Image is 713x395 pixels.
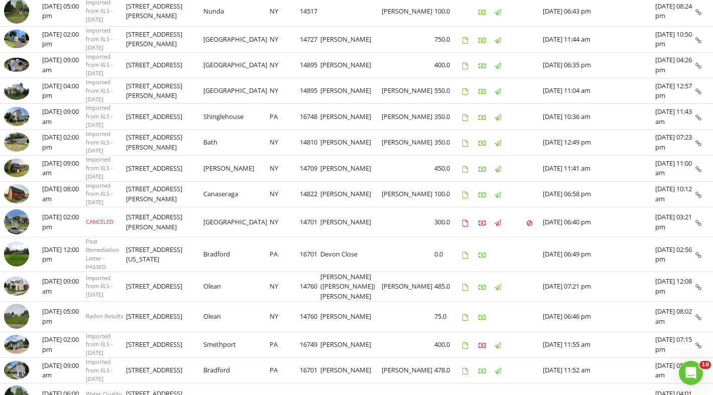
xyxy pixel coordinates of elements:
[270,272,300,302] td: NY
[320,129,382,155] td: [PERSON_NAME]
[126,104,203,129] td: [STREET_ADDRESS]
[42,207,86,237] td: [DATE] 02:00 pm
[203,78,270,103] td: [GEOGRAPHIC_DATA]
[4,241,29,267] img: streetview
[434,129,462,155] td: 350.0
[655,129,695,155] td: [DATE] 07:23 pm
[543,237,655,272] td: [DATE] 06:49 pm
[300,156,320,181] td: 14709
[42,357,86,383] td: [DATE] 09:00 am
[42,272,86,302] td: [DATE] 09:00 am
[382,272,434,302] td: [PERSON_NAME]
[4,107,29,126] img: 9193053%2Fcover_photos%2F03tR4VcZvNfgNeZsmxZQ%2Fsmall.jpg
[320,104,382,129] td: [PERSON_NAME]
[86,332,113,357] span: Imported from XLS - [DATE]
[42,302,86,332] td: [DATE] 05:00 pm
[203,207,270,237] td: [GEOGRAPHIC_DATA]
[434,237,462,272] td: 0.0
[4,58,29,72] img: 9217591%2Fcover_photos%2FVV2M5zSQVbYLDpdmAtj3%2Fsmall.jpg
[382,357,434,383] td: [PERSON_NAME]
[126,207,203,237] td: [STREET_ADDRESS][PERSON_NAME]
[543,272,655,302] td: [DATE] 07:21 pm
[320,52,382,78] td: [PERSON_NAME]
[543,156,655,181] td: [DATE] 11:41 am
[382,104,434,129] td: [PERSON_NAME]
[300,181,320,207] td: 14822
[126,302,203,332] td: [STREET_ADDRESS]
[270,78,300,103] td: NY
[655,357,695,383] td: [DATE] 05:43 am
[300,302,320,332] td: 14760
[203,27,270,52] td: [GEOGRAPHIC_DATA]
[86,182,113,206] span: Imported from XLS - [DATE]
[42,129,86,155] td: [DATE] 02:00 pm
[543,78,655,103] td: [DATE] 11:04 am
[655,207,695,237] td: [DATE] 03:21 pm
[434,181,462,207] td: 100.0
[655,27,695,52] td: [DATE] 10:50 pm
[434,302,462,332] td: 75.0
[86,237,119,270] span: Post Remediation Letter - PASSED
[4,277,29,296] img: 9175719%2Fcover_photos%2FomARt2XjMtNjquQeaKSU%2Fsmall.jpg
[203,129,270,155] td: Bath
[4,159,29,178] img: 9179081%2Fcover_photos%2FSXHQkbtwwi9BjS9AGAG3%2Fsmall.jpg
[126,237,203,272] td: [STREET_ADDRESS][US_STATE]
[320,156,382,181] td: [PERSON_NAME]
[300,357,320,383] td: 16701
[320,237,382,272] td: Devon Close
[543,302,655,332] td: [DATE] 06:46 pm
[86,27,113,51] span: Imported from XLS - [DATE]
[126,156,203,181] td: [STREET_ADDRESS]
[42,27,86,52] td: [DATE] 02:00 pm
[434,78,462,103] td: 550.0
[543,357,655,383] td: [DATE] 11:52 am
[270,332,300,357] td: PA
[434,357,462,383] td: 478.0
[86,78,113,103] span: Imported from XLS - [DATE]
[4,335,29,354] img: 9170620%2Fcover_photos%2FThlajx5gxlmZ5NNMNWDO%2Fsmall.jpg
[655,78,695,103] td: [DATE] 12:57 pm
[655,156,695,181] td: [DATE] 11:00 am
[300,237,320,272] td: 16701
[655,302,695,332] td: [DATE] 08:02 am
[4,184,29,203] img: 9225776%2Fcover_photos%2FpogTS1Ub1Lsp6mQVGNau%2Fsmall.jpg
[203,181,270,207] td: Canaseraga
[320,272,382,302] td: [PERSON_NAME] ([PERSON_NAME]) [PERSON_NAME]
[434,52,462,78] td: 400.0
[543,27,655,52] td: [DATE] 11:44 am
[86,53,113,77] span: Imported from XLS - [DATE]
[270,207,300,237] td: NY
[320,27,382,52] td: [PERSON_NAME]
[4,361,29,380] img: 9170540%2Fcover_photos%2FpoIKR1hPNfPYXbdgd0OJ%2Fsmall.jpg
[655,272,695,302] td: [DATE] 12:08 pm
[86,218,113,225] span: CANCELED
[300,27,320,52] td: 14727
[434,207,462,237] td: 300.0
[126,52,203,78] td: [STREET_ADDRESS]
[42,52,86,78] td: [DATE] 09:00 am
[86,104,113,128] span: Imported from XLS - [DATE]
[543,332,655,357] td: [DATE] 11:55 am
[203,357,270,383] td: Bradford
[320,207,382,237] td: [PERSON_NAME]
[320,357,382,383] td: [PERSON_NAME]
[655,52,695,78] td: [DATE] 04:26 pm
[126,27,203,52] td: [STREET_ADDRESS][PERSON_NAME]
[270,27,300,52] td: NY
[543,52,655,78] td: [DATE] 06:35 pm
[270,181,300,207] td: NY
[434,332,462,357] td: 400.0
[4,30,29,49] img: 9221573%2Fcover_photos%2Fd1DVfHrqWy6H191Hw5WJ%2Fsmall.jpg
[434,27,462,52] td: 750.0
[300,207,320,237] td: 14701
[126,78,203,103] td: [STREET_ADDRESS][PERSON_NAME]
[679,361,703,385] iframe: Intercom live chat
[699,361,711,369] span: 10
[42,237,86,272] td: [DATE] 12:00 pm
[382,181,434,207] td: [PERSON_NAME]
[270,129,300,155] td: NY
[270,156,300,181] td: NY
[4,133,29,152] img: 9194276%2Fcover_photos%2F8fhFoJcwYm5IQ4vxCqqk%2Fsmall.jpg
[655,181,695,207] td: [DATE] 10:12 am
[434,104,462,129] td: 350.0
